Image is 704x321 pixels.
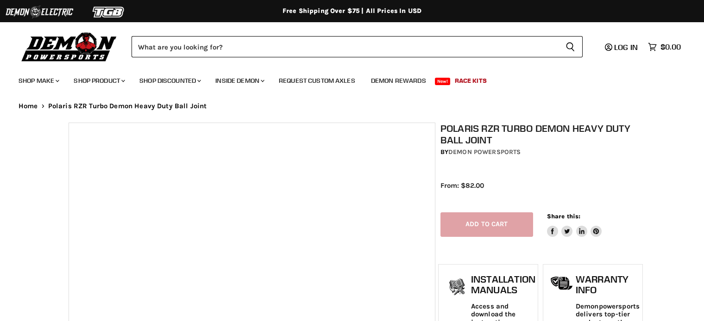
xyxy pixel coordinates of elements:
img: warranty-icon.png [550,276,573,290]
h1: Warranty Info [576,274,640,296]
span: $0.00 [660,43,681,51]
ul: Main menu [12,68,679,90]
span: From: $82.00 [440,181,484,190]
span: Log in [614,43,638,52]
img: TGB Logo 2 [74,3,144,21]
input: Search [132,36,558,57]
h1: Polaris RZR Turbo Demon Heavy Duty Ball Joint [440,123,641,146]
a: Shop Product [67,71,131,90]
a: Inside Demon [208,71,270,90]
img: Demon Electric Logo 2 [5,3,74,21]
img: install_manual-icon.png [446,276,469,299]
a: $0.00 [643,40,685,54]
aside: Share this: [547,212,602,237]
a: Shop Make [12,71,65,90]
a: Race Kits [448,71,494,90]
img: Demon Powersports [19,30,120,63]
form: Product [132,36,583,57]
a: Shop Discounted [132,71,207,90]
a: Demon Powersports [448,148,521,156]
span: Share this: [547,213,580,220]
a: Request Custom Axles [272,71,362,90]
button: Search [558,36,583,57]
h1: Installation Manuals [471,274,535,296]
a: Log in [601,43,643,51]
span: Polaris RZR Turbo Demon Heavy Duty Ball Joint [48,102,207,110]
div: by [440,147,641,157]
a: Demon Rewards [364,71,433,90]
a: Home [19,102,38,110]
span: New! [435,78,451,85]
